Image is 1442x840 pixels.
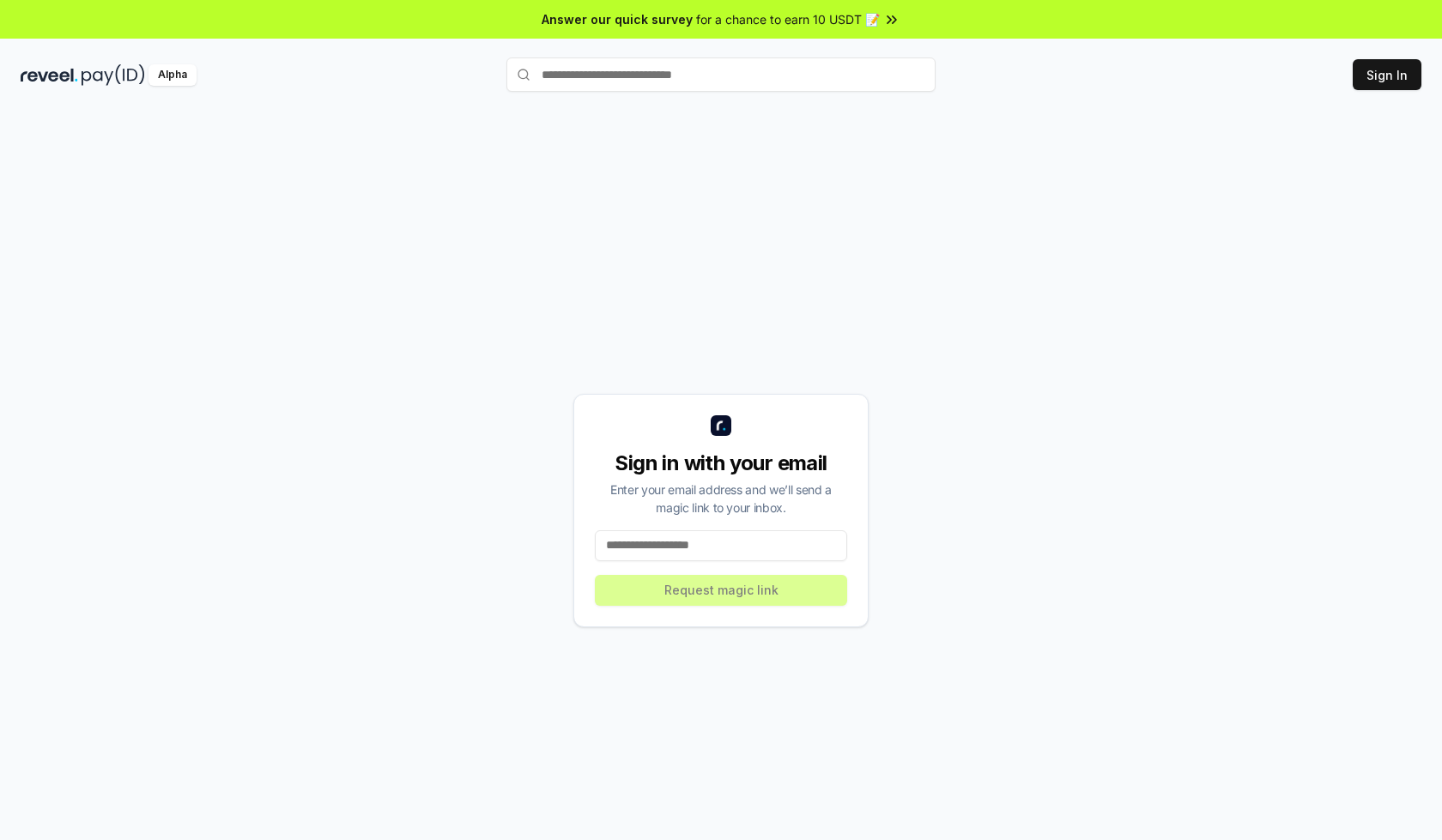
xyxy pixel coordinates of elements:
[595,480,847,517] div: Enter your email address and we’ll send a magic link to your inbox.
[82,64,145,86] img: pay_id
[711,415,731,436] img: logo_small
[21,64,78,86] img: reveel_dark
[1353,59,1421,90] button: Sign In
[148,64,197,86] div: Alpha
[696,10,880,28] span: for a chance to earn 10 USDT 📝
[542,10,693,28] span: Answer our quick survey
[595,450,847,477] div: Sign in with your email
